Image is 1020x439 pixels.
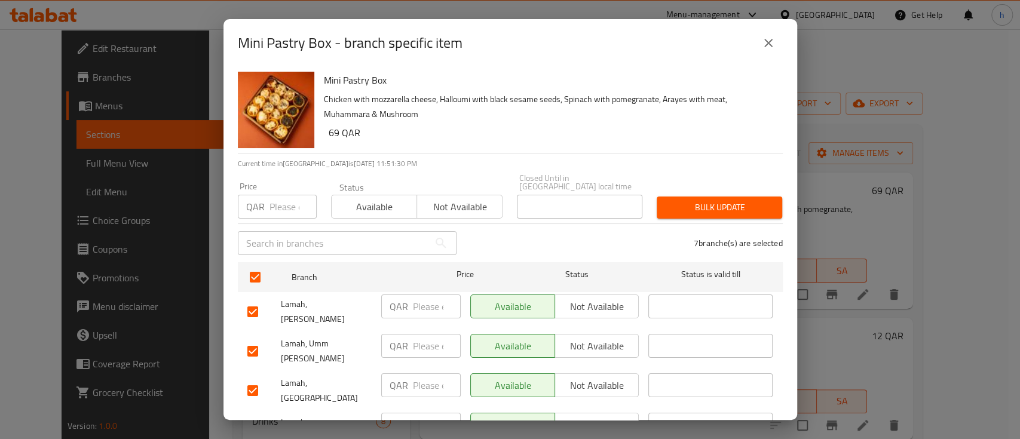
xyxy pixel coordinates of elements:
span: Not available [560,416,635,434]
span: Available [476,416,550,434]
button: Not available [555,373,639,397]
span: Not available [560,298,635,315]
p: QAR [246,199,265,214]
h2: Mini Pastry Box - branch specific item [238,33,462,53]
h6: Mini Pastry Box [324,72,773,88]
span: Not available [560,377,635,394]
input: Please enter price [413,413,461,437]
span: Status is valid till [648,267,773,282]
p: 7 branche(s) are selected [694,237,783,249]
h6: 69 QAR [329,124,773,141]
img: Mini Pastry Box [238,72,314,148]
p: QAR [390,339,408,353]
span: Not available [422,198,498,216]
span: Lamah, [GEOGRAPHIC_DATA] [281,376,372,406]
p: QAR [390,299,408,314]
span: Lamah, [PERSON_NAME] [281,297,372,327]
button: close [754,29,783,57]
button: Not available [416,195,503,219]
span: Available [476,337,550,355]
button: Not available [555,334,639,358]
input: Please enter price [413,294,461,318]
button: Available [470,413,555,437]
span: Status [514,267,639,282]
span: Available [476,377,550,394]
button: Available [470,294,555,318]
button: Not available [555,294,639,318]
p: QAR [390,417,408,432]
input: Please enter price [269,195,317,219]
span: Available [336,198,412,216]
span: Price [425,267,505,282]
span: Lamah, Umm [PERSON_NAME] [281,336,372,366]
button: Available [470,373,555,397]
p: Current time in [GEOGRAPHIC_DATA] is [DATE] 11:51:30 PM [238,158,783,169]
span: Bulk update [666,200,773,215]
button: Not available [555,413,639,437]
button: Available [331,195,417,219]
input: Please enter price [413,334,461,358]
p: Chicken with mozzarella cheese, Halloumi with black sesame seeds, Spinach with pomegranate, Araye... [324,92,773,122]
span: Available [476,298,550,315]
span: Not available [560,337,635,355]
span: Branch [292,270,416,285]
p: QAR [390,378,408,392]
button: Bulk update [657,197,782,219]
button: Available [470,334,555,358]
input: Search in branches [238,231,429,255]
input: Please enter price [413,373,461,397]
